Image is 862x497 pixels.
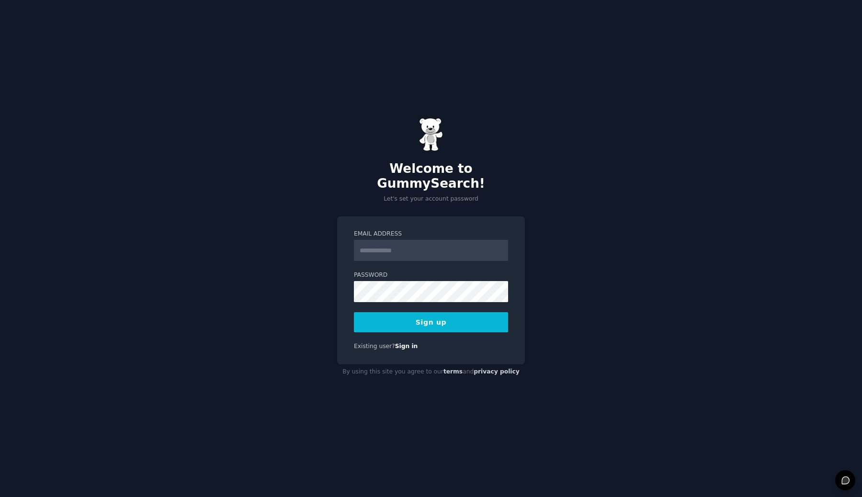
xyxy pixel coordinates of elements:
[474,368,520,375] a: privacy policy
[354,343,395,350] span: Existing user?
[395,343,418,350] a: Sign in
[354,312,508,332] button: Sign up
[443,368,463,375] a: terms
[337,195,525,203] p: Let's set your account password
[337,364,525,380] div: By using this site you agree to our and
[419,118,443,151] img: Gummy Bear
[337,161,525,192] h2: Welcome to GummySearch!
[354,230,508,238] label: Email Address
[354,271,508,280] label: Password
